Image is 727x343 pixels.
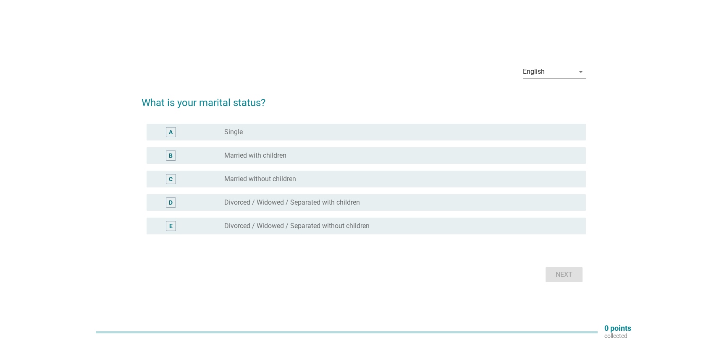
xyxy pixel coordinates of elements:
[224,128,243,136] label: Single
[224,151,286,160] label: Married with children
[224,198,360,207] label: Divorced / Widowed / Separated with children
[224,175,296,183] label: Married without children
[169,198,173,207] div: D
[169,128,173,137] div: A
[169,222,173,231] div: E
[142,87,586,110] h2: What is your marital status?
[604,332,631,340] p: collected
[224,222,370,230] label: Divorced / Widowed / Separated without children
[169,175,173,184] div: C
[169,151,173,160] div: B
[523,68,545,75] div: English
[576,67,586,77] i: arrow_drop_down
[604,325,631,332] p: 0 points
